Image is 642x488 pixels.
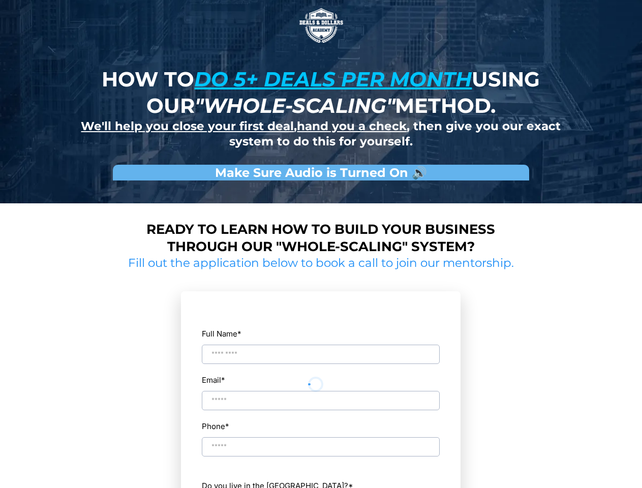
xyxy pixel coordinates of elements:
[202,373,225,387] label: Email
[202,327,440,341] label: Full Name
[215,165,427,180] strong: Make Sure Audio is Turned On 🔊
[81,119,561,148] strong: , , then give you our exact system to do this for yourself.
[102,67,540,118] strong: How to using our method.
[146,221,495,255] strong: Ready to learn how to build your business through our "whole-scaling" system?
[297,119,407,133] u: hand you a check
[194,67,472,91] u: do 5+ deals per month
[125,256,518,271] h2: Fill out the application below to book a call to join our mentorship.
[202,419,440,433] label: Phone
[81,119,294,133] u: We'll help you close your first deal
[195,93,395,118] em: "whole-scaling"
